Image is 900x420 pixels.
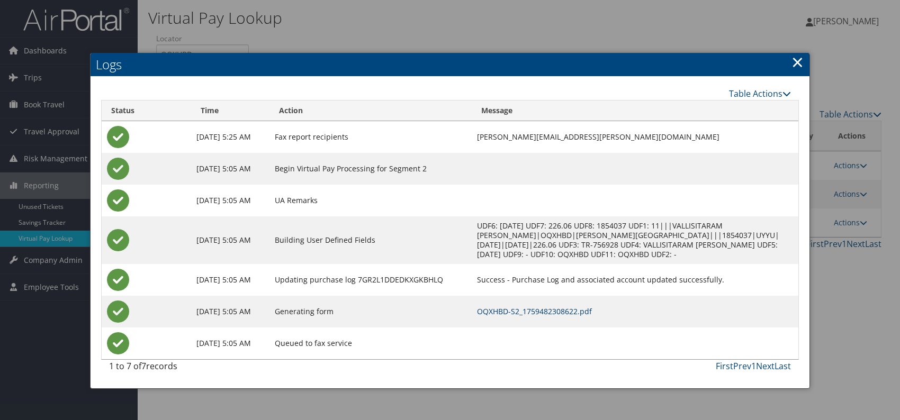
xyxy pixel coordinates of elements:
span: 7 [141,360,146,372]
td: [DATE] 5:05 AM [191,216,269,264]
a: OQXHBD-S2_1759482308622.pdf [477,306,592,316]
td: UA Remarks [269,185,472,216]
td: [PERSON_NAME][EMAIL_ADDRESS][PERSON_NAME][DOMAIN_NAME] [472,121,798,153]
td: [DATE] 5:05 AM [191,296,269,327]
td: Success - Purchase Log and associated account updated successfully. [472,264,798,296]
td: Begin Virtual Pay Processing for Segment 2 [269,153,472,185]
a: Close [791,51,804,72]
div: 1 to 7 of records [109,360,268,378]
th: Action: activate to sort column ascending [269,101,472,121]
td: [DATE] 5:05 AM [191,327,269,359]
td: Updating purchase log 7GR2L1DDEDKXGKBHLQ [269,264,472,296]
td: [DATE] 5:05 AM [191,153,269,185]
td: [DATE] 5:05 AM [191,264,269,296]
a: Last [775,360,791,372]
a: Prev [733,360,751,372]
th: Time: activate to sort column ascending [191,101,269,121]
td: Building User Defined Fields [269,216,472,264]
th: Message: activate to sort column ascending [472,101,798,121]
td: [DATE] 5:25 AM [191,121,269,153]
a: 1 [751,360,756,372]
td: Queued to fax service [269,327,472,359]
h2: Logs [91,53,809,76]
td: Fax report recipients [269,121,472,153]
th: Status: activate to sort column ascending [102,101,191,121]
td: [DATE] 5:05 AM [191,185,269,216]
a: First [716,360,733,372]
td: UDF6: [DATE] UDF7: 226.06 UDF8: 1854037 UDF1: 11|||VALLISITARAM [PERSON_NAME]|OQXHBD|[PERSON_NAME... [472,216,798,264]
td: Generating form [269,296,472,327]
a: Next [756,360,775,372]
a: Table Actions [729,88,791,99]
